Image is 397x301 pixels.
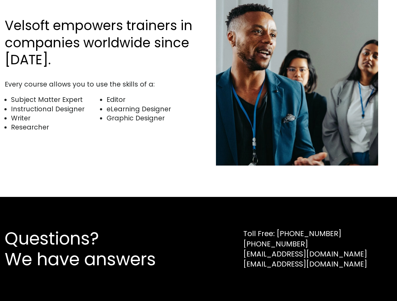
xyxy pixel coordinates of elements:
[11,104,100,114] li: Instructional Designer
[107,104,196,114] li: eLearning Designer
[107,114,196,123] li: Graphic Designer
[11,114,100,123] li: Writer
[5,17,196,69] h2: Velsoft empowers trainers in companies worldwide since [DATE].
[107,95,196,104] li: Editor
[11,123,100,132] li: Researcher
[5,80,196,89] div: Every course allows you to use the skills of a:
[5,228,179,270] h2: Questions? We have answers
[11,95,100,104] li: Subject Matter Expert
[243,229,367,269] div: Toll Free: [PHONE_NUMBER] [PHONE_NUMBER] [EMAIL_ADDRESS][DOMAIN_NAME] [EMAIL_ADDRESS][DOMAIN_NAME]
